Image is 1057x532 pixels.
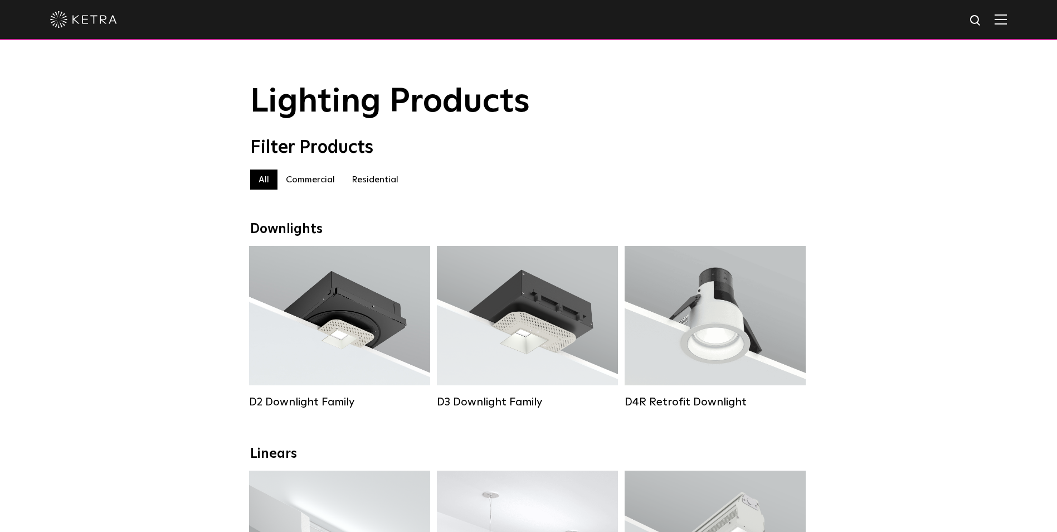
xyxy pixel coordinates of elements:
[277,170,343,190] label: Commercial
[250,85,530,119] span: Lighting Products
[249,246,430,409] a: D2 Downlight Family Lumen Output:1200Colors:White / Black / Gloss Black / Silver / Bronze / Silve...
[625,395,806,409] div: D4R Retrofit Downlight
[343,170,407,190] label: Residential
[969,14,983,28] img: search icon
[250,137,807,158] div: Filter Products
[249,395,430,409] div: D2 Downlight Family
[625,246,806,409] a: D4R Retrofit Downlight Lumen Output:800Colors:White / BlackBeam Angles:15° / 25° / 40° / 60°Watta...
[995,14,1007,25] img: Hamburger%20Nav.svg
[250,446,807,462] div: Linears
[437,395,618,409] div: D3 Downlight Family
[250,170,277,190] label: All
[250,221,807,238] div: Downlights
[437,246,618,409] a: D3 Downlight Family Lumen Output:700 / 900 / 1100Colors:White / Black / Silver / Bronze / Paintab...
[50,11,117,28] img: ketra-logo-2019-white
